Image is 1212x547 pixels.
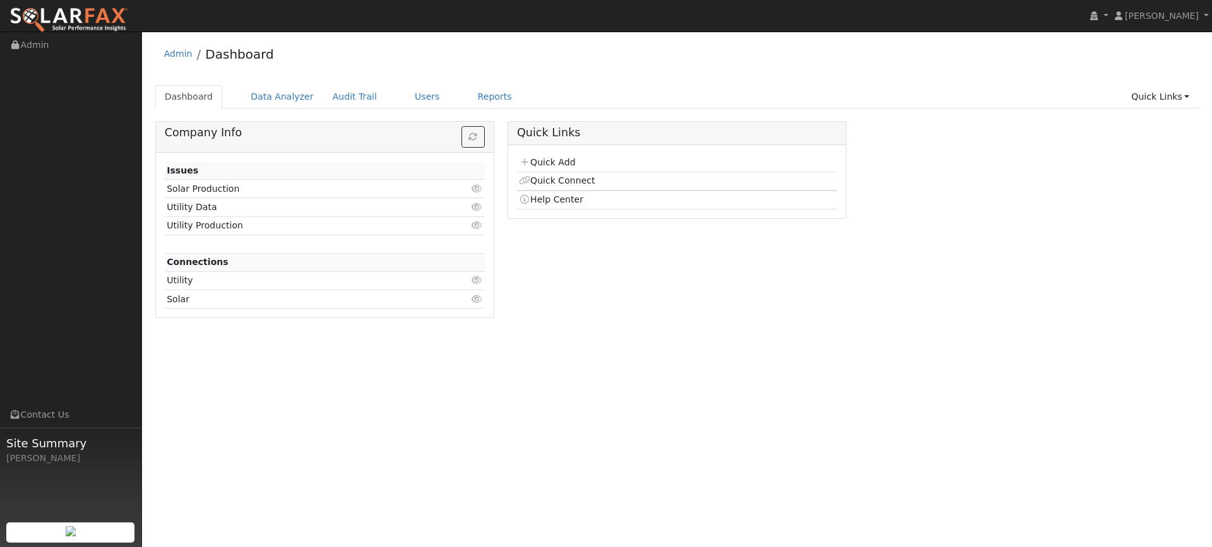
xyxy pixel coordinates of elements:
td: Solar [165,290,433,309]
a: Quick Connect [519,175,595,185]
i: Click to view [472,203,483,211]
a: Users [405,85,449,109]
a: Data Analyzer [241,85,323,109]
td: Utility [165,271,433,290]
div: [PERSON_NAME] [6,452,135,465]
img: retrieve [66,526,76,536]
a: Dashboard [155,85,223,109]
td: Solar Production [165,180,433,198]
span: Site Summary [6,435,135,452]
i: Click to view [472,295,483,303]
i: Click to view [472,276,483,285]
a: Reports [468,85,521,109]
img: SolarFax [9,7,128,33]
a: Dashboard [205,47,274,62]
a: Audit Trail [323,85,386,109]
a: Help Center [519,194,583,204]
strong: Connections [167,257,229,267]
td: Utility Production [165,216,433,235]
a: Quick Add [519,157,575,167]
span: [PERSON_NAME] [1125,11,1199,21]
i: Click to view [472,184,483,193]
a: Admin [164,49,193,59]
i: Click to view [472,221,483,230]
strong: Issues [167,165,198,175]
a: Quick Links [1122,85,1199,109]
h5: Company Info [165,126,485,139]
h5: Quick Links [517,126,837,139]
td: Utility Data [165,198,433,216]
